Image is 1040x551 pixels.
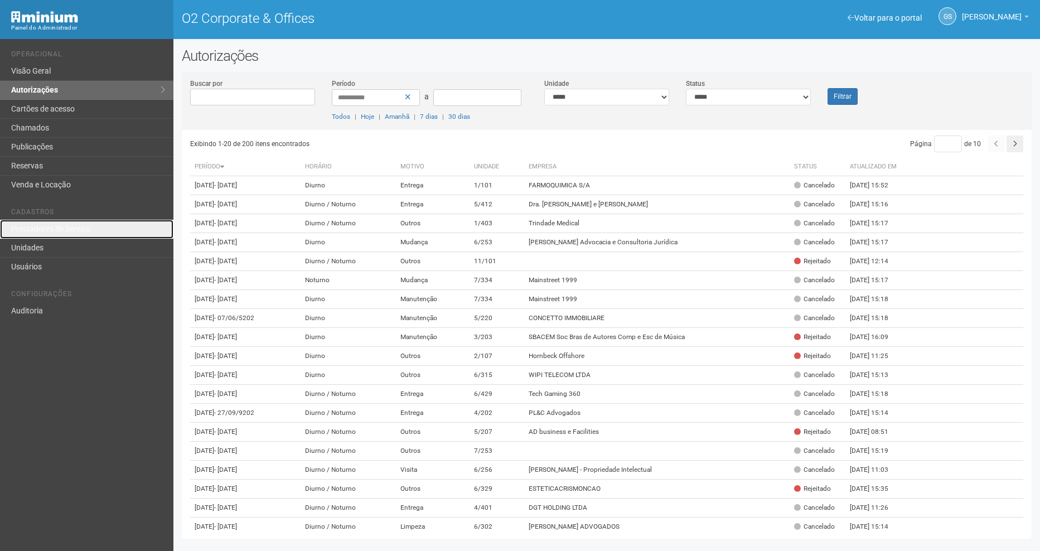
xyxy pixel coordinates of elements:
td: Outros [396,214,470,233]
td: 2/107 [470,347,524,366]
span: - [DATE] [214,390,237,398]
th: Horário [301,158,396,176]
td: Outros [396,423,470,442]
span: - [DATE] [214,333,237,341]
td: Entrega [396,195,470,214]
span: - [DATE] [214,466,237,473]
span: | [414,113,415,120]
td: [DATE] [190,442,301,461]
td: SBACEM Soc Bras de Autores Comp e Esc de Música [524,328,790,347]
td: [PERSON_NAME] - Propriedade Intelectual [524,461,790,480]
td: [DATE] [190,518,301,536]
td: Limpeza [396,518,470,536]
td: Diurno [301,176,396,195]
td: CONCETTO IMMOBILIARE [524,309,790,328]
th: Status [790,158,845,176]
div: Cancelado [794,370,835,380]
td: Diurno / Noturno [301,404,396,423]
td: Outros [396,347,470,366]
label: Período [332,79,355,89]
td: 6/329 [470,480,524,499]
h1: O2 Corporate & Offices [182,11,598,26]
div: Cancelado [794,465,835,475]
td: [PERSON_NAME] ADVOGADOS [524,518,790,536]
span: - [DATE] [214,257,237,265]
span: - [DATE] [214,295,237,303]
li: Cadastros [11,208,165,220]
td: Mudança [396,233,470,252]
span: - [DATE] [214,504,237,511]
td: [DATE] [190,176,301,195]
td: 1/101 [470,176,524,195]
a: Amanhã [385,113,409,120]
td: [DATE] [190,499,301,518]
td: Diurno [301,233,396,252]
th: Atualizado em [845,158,907,176]
h2: Autorizações [182,47,1032,64]
span: - [DATE] [214,447,237,455]
td: DGT HOLDING LTDA [524,499,790,518]
div: Cancelado [794,294,835,304]
td: [DATE] [190,423,301,442]
img: Minium [11,11,78,23]
span: - [DATE] [214,238,237,246]
td: Mainstreet 1999 [524,290,790,309]
div: Exibindo 1-20 de 200 itens encontrados [190,136,607,152]
td: 4/202 [470,404,524,423]
a: Hoje [361,113,374,120]
a: 30 dias [448,113,470,120]
td: [DATE] 15:17 [845,271,907,290]
td: [DATE] 15:18 [845,385,907,404]
td: [DATE] 11:25 [845,347,907,366]
td: [DATE] 15:17 [845,233,907,252]
span: - [DATE] [214,200,237,208]
td: Outros [396,366,470,385]
td: [PERSON_NAME] Advocacia e Consultoria Jurídica [524,233,790,252]
td: [DATE] 15:18 [845,309,907,328]
td: 7/334 [470,271,524,290]
td: Diurno [301,290,396,309]
td: Manutenção [396,309,470,328]
td: Tech Gaming 360 [524,385,790,404]
td: Diurno [301,309,396,328]
td: [DATE] 15:18 [845,290,907,309]
td: [DATE] 12:14 [845,252,907,271]
td: 6/253 [470,233,524,252]
td: 7/334 [470,290,524,309]
a: 7 dias [420,113,438,120]
td: [DATE] 15:14 [845,404,907,423]
div: Cancelado [794,238,835,247]
th: Motivo [396,158,470,176]
div: Painel do Administrador [11,23,165,33]
td: Mainstreet 1999 [524,271,790,290]
div: Cancelado [794,389,835,399]
td: 1/403 [470,214,524,233]
td: Outros [396,480,470,499]
div: Cancelado [794,503,835,513]
span: - [DATE] [214,276,237,284]
div: Cancelado [794,181,835,190]
td: 4/401 [470,499,524,518]
span: | [442,113,444,120]
td: Diurno / Noturno [301,518,396,536]
span: - [DATE] [214,523,237,530]
span: Página de 10 [910,140,981,148]
td: Diurno / Noturno [301,499,396,518]
span: - [DATE] [214,352,237,360]
td: [DATE] [190,328,301,347]
td: [DATE] [190,347,301,366]
td: [DATE] 15:16 [845,195,907,214]
span: - 07/06/5202 [214,314,254,322]
td: Entrega [396,404,470,423]
span: a [424,92,429,101]
td: Dra. [PERSON_NAME] e [PERSON_NAME] [524,195,790,214]
span: | [379,113,380,120]
a: Todos [332,113,350,120]
th: Unidade [470,158,524,176]
td: Hornbeck Offshore [524,347,790,366]
td: Outros [396,442,470,461]
div: Cancelado [794,275,835,285]
td: [DATE] [190,480,301,499]
th: Período [190,158,301,176]
td: Noturno [301,271,396,290]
